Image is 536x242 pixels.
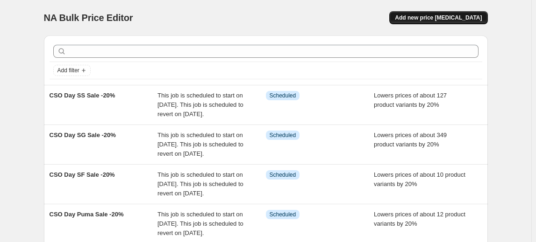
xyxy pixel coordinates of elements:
span: This job is scheduled to start on [DATE]. This job is scheduled to revert on [DATE]. [157,131,243,157]
span: CSO Day SS Sale -20% [50,92,115,99]
span: NA Bulk Price Editor [44,13,133,23]
span: Lowers prices of about 10 product variants by 20% [374,171,465,187]
span: Scheduled [270,211,296,218]
span: Add new price [MEDICAL_DATA] [395,14,482,21]
span: CSO Day SG Sale -20% [50,131,116,138]
span: Lowers prices of about 349 product variants by 20% [374,131,447,148]
span: CSO Day Puma Sale -20% [50,211,124,218]
span: This job is scheduled to start on [DATE]. This job is scheduled to revert on [DATE]. [157,211,243,236]
span: Add filter [57,67,79,74]
span: CSO Day SF Sale -20% [50,171,115,178]
span: Lowers prices of about 12 product variants by 20% [374,211,465,227]
span: Scheduled [270,92,296,99]
span: Lowers prices of about 127 product variants by 20% [374,92,447,108]
span: Scheduled [270,171,296,179]
button: Add new price [MEDICAL_DATA] [389,11,487,24]
span: This job is scheduled to start on [DATE]. This job is scheduled to revert on [DATE]. [157,171,243,197]
span: Scheduled [270,131,296,139]
button: Add filter [53,65,91,76]
span: This job is scheduled to start on [DATE]. This job is scheduled to revert on [DATE]. [157,92,243,118]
